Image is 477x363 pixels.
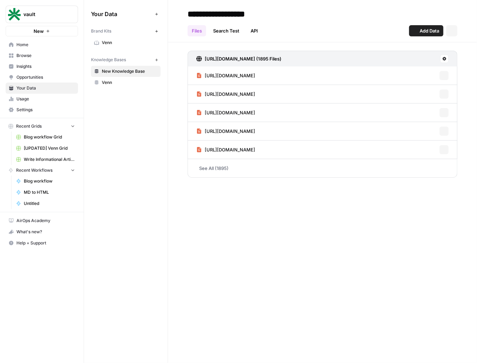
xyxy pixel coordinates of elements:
a: Your Data [6,83,78,94]
span: Help + Support [16,240,75,246]
span: Knowledge Bases [91,57,126,63]
span: AirOps Academy [16,218,75,224]
h3: [URL][DOMAIN_NAME] (1895 Files) [205,55,281,62]
a: [URL][DOMAIN_NAME] [196,141,255,159]
button: Recent Grids [6,121,78,131]
a: Venn [91,37,161,48]
a: Insights [6,61,78,72]
span: [UPDATED] Venn Grid [24,145,75,151]
span: [URL][DOMAIN_NAME] [205,91,255,98]
a: Opportunities [6,72,78,83]
span: Blog workflow [24,178,75,184]
span: Home [16,42,75,48]
span: Usage [16,96,75,102]
a: Venn [91,77,161,88]
span: MD to HTML [24,189,75,195]
a: MD to HTML [13,187,78,198]
a: Usage [6,93,78,105]
span: [URL][DOMAIN_NAME] [205,72,255,79]
a: [UPDATED] Venn Grid [13,143,78,154]
button: Add Data [409,25,443,36]
a: [URL][DOMAIN_NAME] [196,85,255,103]
span: New [34,28,44,35]
span: Insights [16,63,75,70]
button: Workspace: vault [6,6,78,23]
button: Help + Support [6,237,78,249]
div: What's new? [6,227,78,237]
span: Your Data [91,10,152,18]
a: See All (1895) [188,159,457,177]
span: Venn [102,40,157,46]
a: Untitled [13,198,78,209]
span: Settings [16,107,75,113]
a: Blog workflow Grid [13,131,78,143]
button: Recent Workflows [6,165,78,176]
span: vault [23,11,66,18]
button: New [6,26,78,36]
a: Blog workflow [13,176,78,187]
span: Recent Workflows [16,167,52,173]
a: [URL][DOMAIN_NAME] [196,66,255,85]
span: New Knowledge Base [102,68,157,74]
span: [URL][DOMAIN_NAME] [205,128,255,135]
a: Settings [6,104,78,115]
span: Untitled [24,200,75,207]
span: Opportunities [16,74,75,80]
span: Blog workflow Grid [24,134,75,140]
span: Venn [102,79,157,86]
span: [URL][DOMAIN_NAME] [205,146,255,153]
a: Browse [6,50,78,61]
img: vault Logo [8,8,21,21]
span: Write Informational Article [24,156,75,163]
a: Home [6,39,78,50]
span: Your Data [16,85,75,91]
span: Recent Grids [16,123,42,129]
a: [URL][DOMAIN_NAME] (1895 Files) [196,51,281,66]
a: Write Informational Article [13,154,78,165]
span: [URL][DOMAIN_NAME] [205,109,255,116]
a: New Knowledge Base [91,66,161,77]
a: Search Test [209,25,244,36]
a: AirOps Academy [6,215,78,226]
a: [URL][DOMAIN_NAME] [196,104,255,122]
a: API [246,25,262,36]
span: Browse [16,52,75,59]
a: [URL][DOMAIN_NAME] [196,122,255,140]
button: What's new? [6,226,78,237]
a: Files [188,25,206,36]
span: Add Data [420,27,439,34]
span: Brand Kits [91,28,111,34]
